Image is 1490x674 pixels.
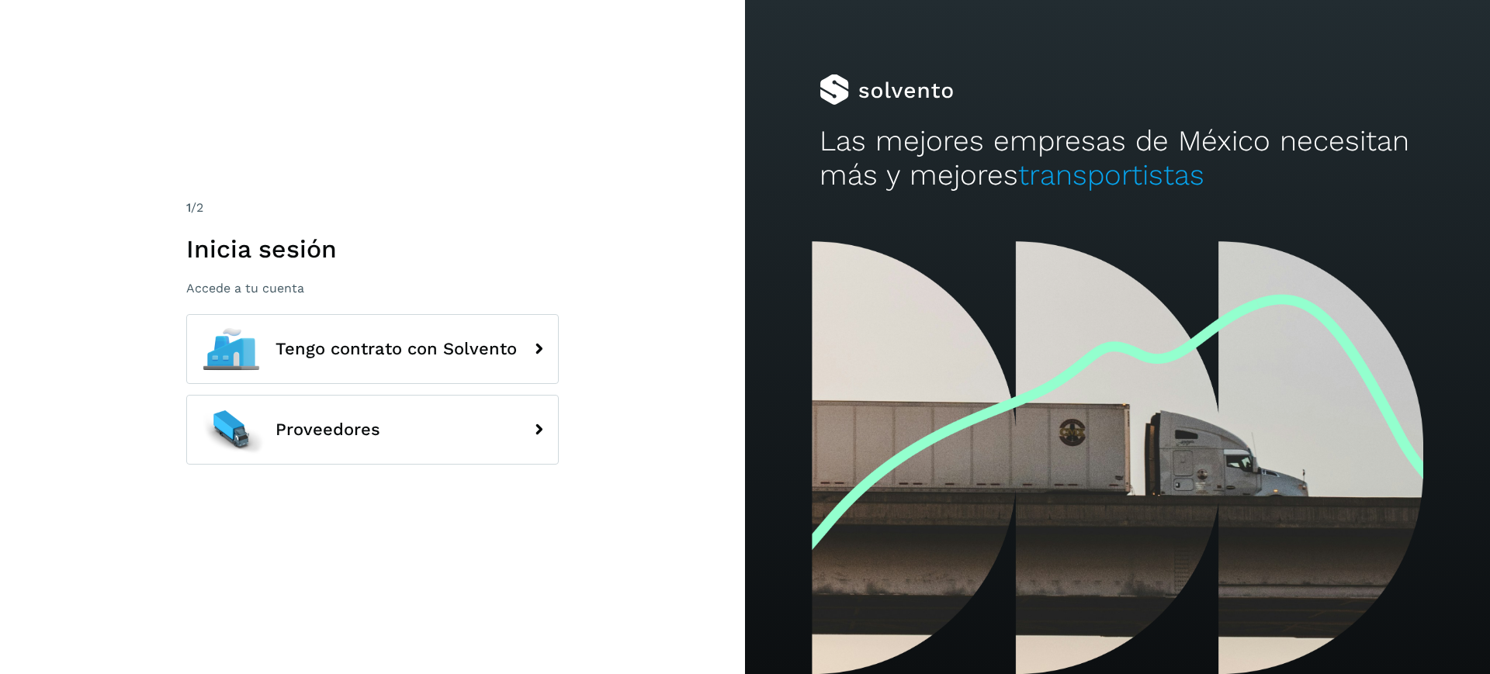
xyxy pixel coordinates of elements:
h2: Las mejores empresas de México necesitan más y mejores [819,124,1415,193]
button: Tengo contrato con Solvento [186,314,559,384]
span: 1 [186,200,191,215]
span: Proveedores [275,420,380,439]
div: /2 [186,199,559,217]
span: transportistas [1018,158,1204,192]
p: Accede a tu cuenta [186,281,559,296]
span: Tengo contrato con Solvento [275,340,517,358]
button: Proveedores [186,395,559,465]
h1: Inicia sesión [186,234,559,264]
